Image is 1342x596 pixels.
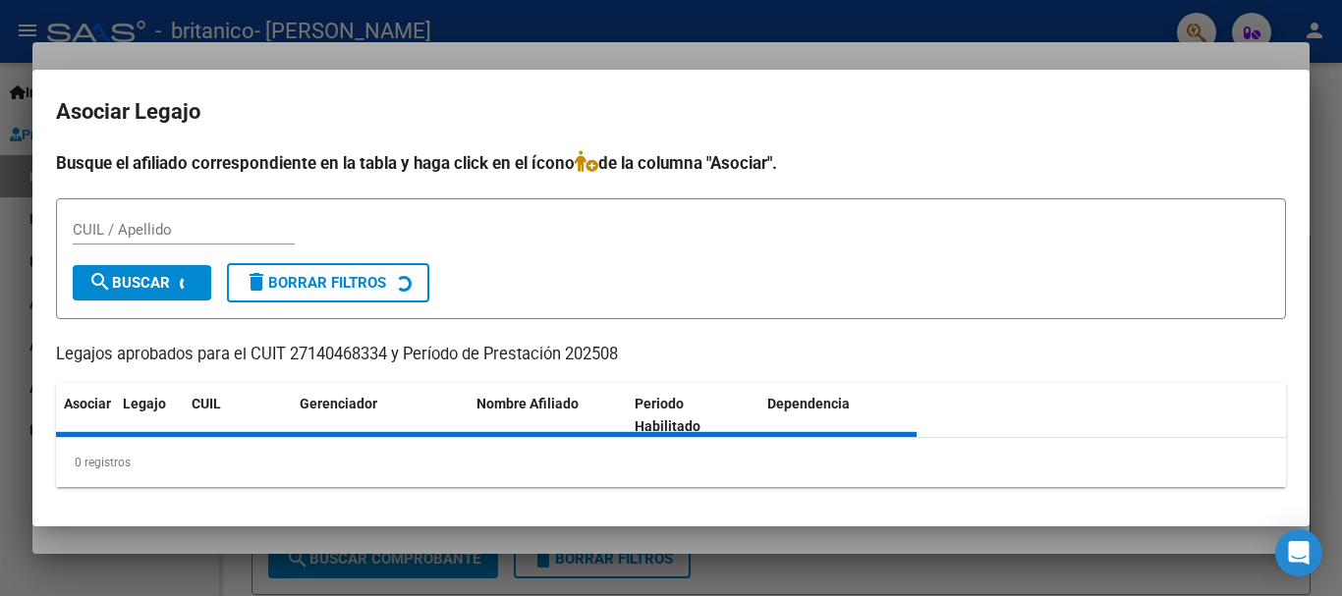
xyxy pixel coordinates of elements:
div: 0 registros [56,438,1286,487]
datatable-header-cell: Periodo Habilitado [627,383,759,448]
span: Nombre Afiliado [476,396,579,411]
mat-icon: search [88,270,112,294]
span: Periodo Habilitado [635,396,700,434]
datatable-header-cell: CUIL [184,383,292,448]
span: Buscar [88,274,170,292]
datatable-header-cell: Dependencia [759,383,918,448]
mat-icon: delete [245,270,268,294]
h4: Busque el afiliado correspondiente en la tabla y haga click en el ícono de la columna "Asociar". [56,150,1286,176]
span: Borrar Filtros [245,274,386,292]
button: Borrar Filtros [227,263,429,302]
span: Dependencia [767,396,850,411]
span: Legajo [123,396,166,411]
h2: Asociar Legajo [56,93,1286,131]
span: CUIL [192,396,221,411]
datatable-header-cell: Asociar [56,383,115,448]
span: Gerenciador [300,396,377,411]
datatable-header-cell: Gerenciador [292,383,469,448]
datatable-header-cell: Nombre Afiliado [469,383,627,448]
p: Legajos aprobados para el CUIT 27140468334 y Período de Prestación 202508 [56,343,1286,367]
div: Open Intercom Messenger [1275,529,1322,576]
span: Asociar [64,396,111,411]
datatable-header-cell: Legajo [115,383,184,448]
button: Buscar [73,265,211,300]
